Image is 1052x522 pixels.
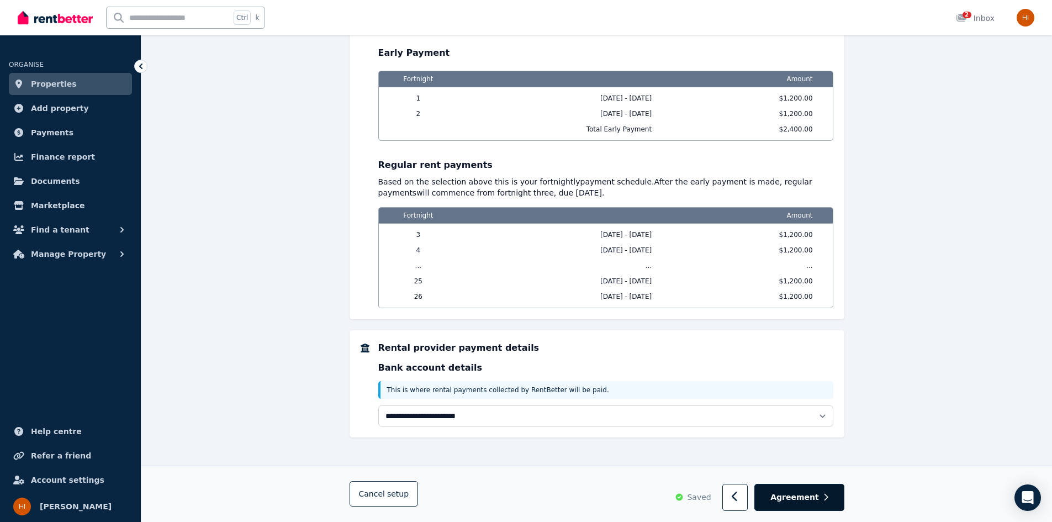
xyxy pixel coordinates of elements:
[378,159,833,172] p: Regular rent payments
[458,109,678,118] span: [DATE] - [DATE]
[31,175,80,188] span: Documents
[31,77,77,91] span: Properties
[385,230,452,239] span: 3
[40,500,112,513] span: [PERSON_NAME]
[31,126,73,139] span: Payments
[385,277,452,286] span: 25
[685,261,817,270] span: ...
[31,473,104,487] span: Account settings
[9,420,132,442] a: Help centre
[31,223,89,236] span: Find a tenant
[9,469,132,491] a: Account settings
[458,246,678,255] span: [DATE] - [DATE]
[9,73,132,95] a: Properties
[458,230,678,239] span: [DATE] - [DATE]
[31,247,106,261] span: Manage Property
[378,46,833,60] p: Early Payment
[234,10,251,25] span: Ctrl
[685,292,817,301] span: $1,200.00
[378,361,833,375] p: Bank account details
[378,341,833,355] h5: Rental provider payment details
[685,109,817,118] span: $1,200.00
[385,208,452,223] span: Fortnight
[687,492,711,503] span: Saved
[9,146,132,168] a: Finance report
[963,12,971,18] span: 2
[1014,484,1041,511] div: Open Intercom Messenger
[385,292,452,301] span: 26
[385,261,452,270] span: ...
[31,102,89,115] span: Add property
[9,194,132,217] a: Marketplace
[359,490,409,499] span: Cancel
[31,425,82,438] span: Help centre
[385,94,452,103] span: 1
[13,498,31,515] img: Hasan Imtiaz Ahamed
[9,445,132,467] a: Refer a friend
[31,449,91,462] span: Refer a friend
[31,150,95,164] span: Finance report
[18,9,93,26] img: RentBetter
[685,94,817,103] span: $1,200.00
[9,243,132,265] button: Manage Property
[31,199,84,212] span: Marketplace
[685,71,817,87] span: Amount
[685,277,817,286] span: $1,200.00
[685,208,817,223] span: Amount
[458,292,678,301] span: [DATE] - [DATE]
[458,125,678,134] span: Total Early Payment
[458,94,678,103] span: [DATE] - [DATE]
[685,246,817,255] span: $1,200.00
[350,482,419,507] button: Cancelsetup
[385,246,452,255] span: 4
[385,109,452,118] span: 2
[1017,9,1034,27] img: Hasan Imtiaz Ahamed
[956,13,995,24] div: Inbox
[685,125,817,134] span: $2,400.00
[9,122,132,144] a: Payments
[378,176,833,198] p: Based on the selection above this is your fortnightly payment schedule. After the early payment i...
[458,261,678,270] span: ...
[458,277,678,286] span: [DATE] - [DATE]
[387,489,409,500] span: setup
[754,484,844,512] button: Agreement
[387,386,609,394] span: This is where rental payments collected by RentBetter will be paid.
[685,230,817,239] span: $1,200.00
[255,13,259,22] span: k
[9,61,44,68] span: ORGANISE
[9,97,132,119] a: Add property
[770,492,819,503] span: Agreement
[9,170,132,192] a: Documents
[9,219,132,241] button: Find a tenant
[385,71,452,87] span: Fortnight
